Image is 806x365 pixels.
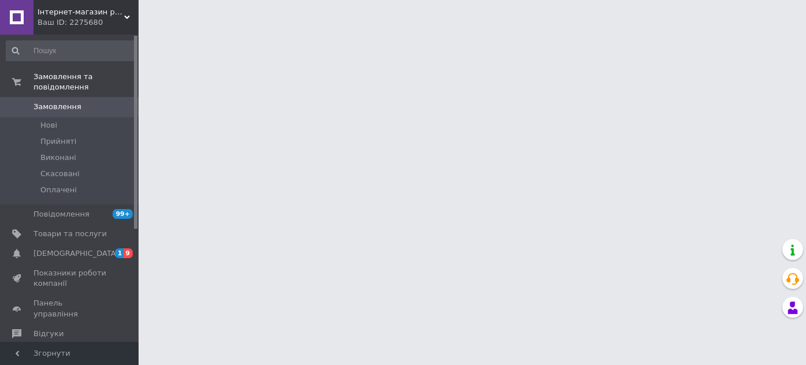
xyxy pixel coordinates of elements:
span: Прийняті [40,136,76,147]
span: Відгуки [33,329,64,339]
span: Повідомлення [33,209,89,219]
span: 9 [124,248,133,258]
input: Пошук [6,40,136,61]
span: 1 [115,248,124,258]
span: Інтернет-магазин радиокомпонентов "СІРІУС" [38,7,124,17]
span: Показники роботи компанії [33,268,107,289]
div: Ваш ID: 2275680 [38,17,139,28]
span: Виконані [40,152,76,163]
span: Панель управління [33,298,107,319]
span: Замовлення та повідомлення [33,72,139,92]
span: Нові [40,120,57,131]
span: Замовлення [33,102,81,112]
span: Оплачені [40,185,77,195]
span: Скасовані [40,169,80,179]
span: 99+ [113,209,133,219]
span: Товари та послуги [33,229,107,239]
span: [DEMOGRAPHIC_DATA] [33,248,119,259]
